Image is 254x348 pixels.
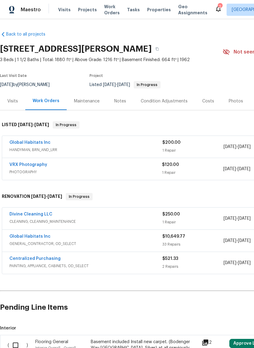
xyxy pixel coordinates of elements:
span: - [224,215,251,222]
span: [DATE] [31,194,46,198]
div: Notes [114,98,126,104]
div: Condition Adjustments [141,98,188,104]
a: Divine Cleaning LLC [9,212,52,216]
div: 1 Repair [162,170,223,176]
span: [DATE] [224,145,236,149]
span: In Progress [53,122,79,128]
span: $521.33 [162,257,178,261]
div: 2 [218,4,222,10]
span: PHOTOGRAPHY [9,169,162,175]
span: [DATE] [103,83,116,87]
a: Centralized Purchasing [9,257,61,261]
span: Tasks [127,8,140,12]
div: 33 Repairs [162,241,224,247]
span: - [224,260,251,266]
span: Flooring General [35,340,68,344]
div: Costs [202,98,214,104]
span: [DATE] [18,122,33,127]
span: [DATE] [238,216,251,221]
span: $10,649.77 [162,234,185,239]
span: - [223,166,250,172]
div: 2 [202,339,226,346]
span: - [31,194,62,198]
span: Geo Assignments [178,4,207,16]
span: In Progress [134,83,160,87]
span: [DATE] [48,194,62,198]
span: Properties [147,7,171,13]
h6: LISTED [2,121,49,129]
div: 2 Repairs [162,264,224,270]
span: - [224,144,251,150]
a: Global Habitats Inc [9,234,51,239]
span: $200.00 [162,140,181,145]
span: Maestro [21,7,41,13]
div: Work Orders [33,98,59,104]
span: $120.00 [162,163,179,167]
span: [DATE] [223,167,236,171]
span: CLEANING, CLEANING_MAINTENANCE [9,219,162,225]
span: Projects [78,7,97,13]
span: - [18,122,49,127]
span: Project [90,74,103,78]
span: [DATE] [224,216,236,221]
span: Work Orders [104,4,120,16]
span: PAINTING, APPLIANCE, CABINETS, OD_SELECT [9,263,162,269]
span: [DATE] [34,122,49,127]
span: - [103,83,130,87]
div: Photos [229,98,243,104]
div: Maintenance [74,98,100,104]
span: Listed [90,83,161,87]
span: HANDYMAN, BRN_AND_LRR [9,147,162,153]
span: - [224,238,251,244]
div: 1 Repair [162,147,224,153]
button: Copy Address [152,43,163,54]
div: Visits [7,98,18,104]
span: [DATE] [238,167,250,171]
span: [DATE] [224,261,236,265]
span: In Progress [66,194,92,200]
span: [DATE] [224,239,236,243]
div: 1 Repair [162,219,224,225]
span: [DATE] [117,83,130,87]
a: Global Habitats Inc [9,140,51,145]
span: GENERAL_CONTRACTOR, OD_SELECT [9,241,162,247]
span: [DATE] [238,239,251,243]
span: $250.00 [162,212,180,216]
h6: RENOVATION [2,193,62,200]
span: [DATE] [238,145,251,149]
span: Visits [58,7,71,13]
span: [DATE] [238,261,251,265]
a: VRX Photography [9,163,47,167]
